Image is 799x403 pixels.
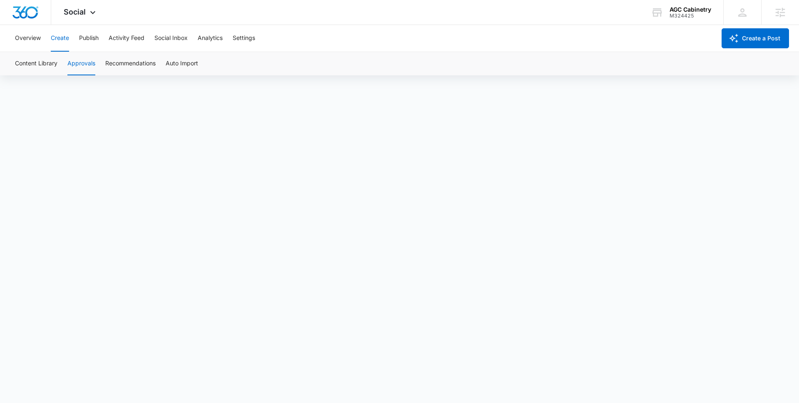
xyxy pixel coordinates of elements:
button: Settings [233,25,255,52]
button: Auto Import [166,52,198,75]
button: Activity Feed [109,25,144,52]
button: Analytics [198,25,223,52]
button: Recommendations [105,52,156,75]
button: Approvals [67,52,95,75]
div: account name [670,6,711,13]
span: Social [64,7,86,16]
button: Content Library [15,52,57,75]
button: Social Inbox [154,25,188,52]
button: Create a Post [722,28,789,48]
button: Create [51,25,69,52]
button: Publish [79,25,99,52]
div: account id [670,13,711,19]
button: Overview [15,25,41,52]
